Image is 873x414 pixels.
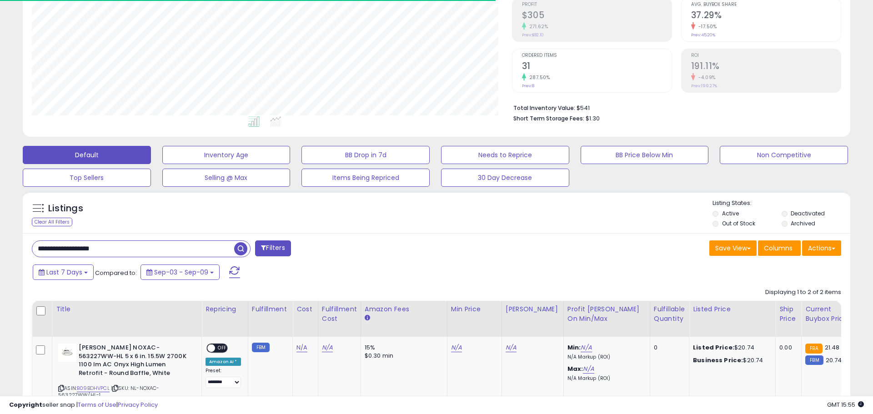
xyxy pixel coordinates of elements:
[825,343,840,352] span: 21.48
[301,169,430,187] button: Items Being Repriced
[791,209,825,217] label: Deactivated
[154,268,208,277] span: Sep-03 - Sep-09
[252,343,270,352] small: FBM
[567,354,643,360] p: N/A Markup (ROI)
[567,343,581,352] b: Min:
[513,102,834,113] li: $541
[9,400,42,409] strong: Copyright
[583,364,594,374] a: N/A
[526,74,550,81] small: 287.50%
[441,146,569,164] button: Needs to Reprice
[709,240,757,256] button: Save View
[23,146,151,164] button: Default
[33,264,94,280] button: Last 7 Days
[365,314,370,322] small: Amazon Fees.
[365,352,440,360] div: $0.30 min
[764,244,793,253] span: Columns
[826,356,842,364] span: 20.74
[693,304,772,314] div: Listed Price
[581,343,592,352] a: N/A
[691,32,715,38] small: Prev: 45.20%
[46,268,82,277] span: Last 7 Days
[693,356,743,364] b: Business Price:
[695,74,716,81] small: -4.09%
[586,114,600,123] span: $1.30
[563,301,650,337] th: The percentage added to the cost of goods (COGS) that forms the calculator for Min & Max prices.
[695,23,717,30] small: -17.50%
[691,2,841,7] span: Avg. Buybox Share
[805,304,852,324] div: Current Buybox Price
[206,304,244,314] div: Repricing
[215,344,230,352] span: OFF
[526,23,548,30] small: 271.62%
[779,344,794,352] div: 0.00
[567,364,583,373] b: Max:
[522,32,544,38] small: Prev: $82.10
[296,343,307,352] a: N/A
[58,384,160,398] span: | SKU: NL-NOXAC-563227WW/HL-1
[58,344,76,362] img: 215o19bkjXL._SL40_.jpg
[522,2,672,7] span: Profit
[691,10,841,22] h2: 37.29%
[206,368,241,388] div: Preset:
[720,146,848,164] button: Non Competitive
[301,146,430,164] button: BB Drop in 7d
[693,356,768,364] div: $20.74
[693,344,768,352] div: $20.74
[513,115,584,122] b: Short Term Storage Fees:
[162,146,291,164] button: Inventory Age
[322,304,357,324] div: Fulfillment Cost
[758,240,801,256] button: Columns
[118,400,158,409] a: Privacy Policy
[654,304,685,324] div: Fulfillable Quantity
[581,146,709,164] button: BB Price Below Min
[296,304,314,314] div: Cost
[791,219,815,227] label: Archived
[252,304,289,314] div: Fulfillment
[23,169,151,187] button: Top Sellers
[365,344,440,352] div: 15%
[206,358,241,366] div: Amazon AI *
[522,61,672,73] h2: 31
[451,304,498,314] div: Min Price
[255,240,291,256] button: Filters
[441,169,569,187] button: 30 Day Decrease
[691,61,841,73] h2: 191.11%
[9,401,158,409] div: seller snap | |
[451,343,462,352] a: N/A
[522,53,672,58] span: Ordered Items
[506,304,560,314] div: [PERSON_NAME]
[805,355,823,365] small: FBM
[513,104,575,112] b: Total Inventory Value:
[140,264,220,280] button: Sep-03 - Sep-09
[506,343,517,352] a: N/A
[77,384,110,392] a: B09BDHVPCL
[712,199,850,208] p: Listing States:
[78,400,116,409] a: Terms of Use
[522,10,672,22] h2: $305
[765,288,841,297] div: Displaying 1 to 2 of 2 items
[654,344,682,352] div: 0
[522,83,534,89] small: Prev: 8
[722,219,755,227] label: Out of Stock
[722,209,739,217] label: Active
[567,304,646,324] div: Profit [PERSON_NAME] on Min/Max
[827,400,864,409] span: 2025-09-17 15:55 GMT
[322,343,333,352] a: N/A
[162,169,291,187] button: Selling @ Max
[567,375,643,382] p: N/A Markup (ROI)
[32,218,72,226] div: Clear All Filters
[365,304,443,314] div: Amazon Fees
[691,83,717,89] small: Prev: 199.27%
[95,269,137,277] span: Compared to:
[56,304,198,314] div: Title
[693,343,734,352] b: Listed Price:
[802,240,841,256] button: Actions
[805,344,822,354] small: FBA
[779,304,798,324] div: Ship Price
[48,202,83,215] h5: Listings
[79,344,189,379] b: [PERSON_NAME] NOXAC-563227WW-HL 5 x 6 in. 15.5W 2700K 1100 lm AC Onyx High Lumen Retrofit - Round...
[691,53,841,58] span: ROI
